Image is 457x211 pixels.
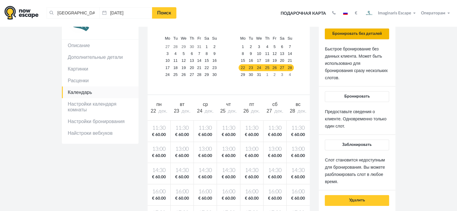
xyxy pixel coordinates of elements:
a: 4 [286,71,294,78]
span: € 60.00 [172,196,192,201]
span: 13:00 [265,146,285,153]
a: 2 [271,71,278,78]
a: 6 [188,50,196,57]
span: 14:30 [195,167,215,174]
a: 3 [254,44,264,50]
span: 11:30 [218,125,239,132]
a: 31 [254,71,264,78]
a: 5 [179,50,188,57]
span: 16:00 [288,188,309,196]
span: € 60.00 [218,196,239,201]
a: 13 [188,57,196,64]
span: 11:30 [242,125,262,132]
a: Подарочная карта [279,7,328,20]
span: 16:00 [242,188,262,196]
a: 25 [172,71,179,78]
span: € 60.00 [149,153,169,159]
button: Заблокировать [325,140,389,150]
span: дек. [251,109,260,113]
span: вс [296,102,300,107]
a: 14 [286,50,294,57]
button: Удалить [325,195,389,206]
span: € 60.00 [172,153,192,159]
span: 14:30 [288,167,309,174]
span: 14:30 [149,167,169,174]
a: 30 [211,71,218,78]
span: € 60.00 [218,132,239,138]
span: € 60.00 [195,196,215,201]
a: 7 [196,50,203,57]
span: Thursday [190,36,194,41]
a: 20 [278,57,286,64]
span: 23 [174,108,179,113]
button: Бронировать без деталей [325,29,389,39]
span: дек. [228,109,237,113]
span: 14:30 [242,167,262,174]
span: 11:30 [288,125,309,132]
span: сб [272,102,277,107]
a: 27 [163,44,172,50]
a: 19 [271,57,278,64]
a: 5 [271,44,278,50]
a: 28 [172,44,179,50]
span: 28 [290,108,295,113]
button: Imaginaris Escape [362,7,418,19]
strong: € [355,11,357,15]
span: 27 [267,108,272,113]
a: 16 [211,57,218,64]
a: 25 [264,64,271,71]
a: Настройки бронирования [62,116,139,127]
span: 16:00 [265,188,285,196]
a: 14 [196,57,203,64]
span: € 60.00 [242,132,262,138]
span: € 60.00 [265,196,285,201]
span: 11:30 [149,125,169,132]
span: Imaginaris Escape [378,10,411,15]
span: дек. [205,109,214,113]
span: Monday [165,36,170,41]
span: Заблокировать [342,143,372,147]
span: Friday [273,36,276,41]
a: 10 [254,50,264,57]
a: 3 [163,50,172,57]
span: ср [203,102,208,107]
a: 24 [254,64,264,71]
span: 14:30 [265,167,285,174]
a: 23 [211,64,218,71]
a: 15 [203,57,211,64]
a: 22 [239,64,247,71]
span: дек. [297,109,306,113]
span: Saturday [204,36,209,41]
a: 9 [247,50,254,57]
span: пн [156,102,162,107]
span: 13:00 [218,146,239,153]
a: 1 [264,71,271,78]
a: 26 [179,71,188,78]
span: € 60.00 [265,174,285,180]
span: € 60.00 [242,153,262,159]
a: 17 [254,57,264,64]
a: 28 [196,71,203,78]
a: 4 [172,50,179,57]
span: € 60.00 [288,153,309,159]
span: 22 [151,108,156,113]
a: 29 [203,71,211,78]
span: пт [249,102,254,107]
span: 11:30 [195,125,215,132]
span: 11:30 [172,125,192,132]
img: logo [5,6,38,20]
a: 3 [278,71,286,78]
span: € 60.00 [242,196,262,201]
span: 13:00 [149,146,169,153]
a: 8 [239,50,247,57]
span: Удалить [349,198,365,202]
span: 26 [243,108,249,113]
a: 28 [286,64,294,71]
a: 1 [203,44,211,50]
a: 29 [179,44,188,50]
span: 16:00 [218,188,239,196]
span: € 60.00 [218,174,239,180]
span: 14:30 [218,167,239,174]
span: 13:00 [288,146,309,153]
span: € 60.00 [195,153,215,159]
